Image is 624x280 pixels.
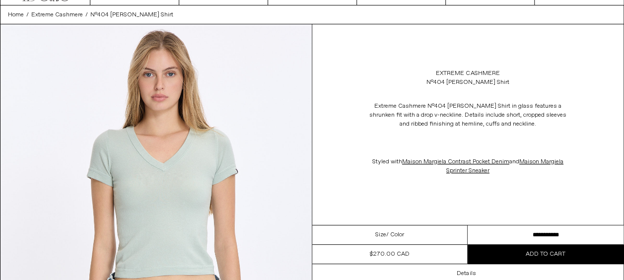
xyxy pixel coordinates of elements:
[370,250,410,259] div: $270.00 CAD
[372,158,563,175] span: Styled with and
[8,10,24,19] a: Home
[386,230,404,239] span: / Color
[90,10,173,19] a: N°404 [PERSON_NAME] Shirt
[436,69,499,78] a: Extreme Cashmere
[402,158,509,166] a: Maison Margiela Contrast Pocket Denim
[31,10,83,19] a: Extreme Cashmere
[90,11,173,19] span: N°404 [PERSON_NAME] Shirt
[8,11,24,19] span: Home
[526,250,565,258] span: Add to cart
[31,11,83,19] span: Extreme Cashmere
[26,10,29,19] span: /
[85,10,88,19] span: /
[426,78,509,87] div: N°404 [PERSON_NAME] Shirt
[457,270,476,277] h3: Details
[375,230,386,239] span: Size
[368,97,567,134] p: Extreme Cashmere N°404 [PERSON_NAME] Shirt in glass features a shrunken fit with a drop v-necklin...
[468,245,624,264] button: Add to cart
